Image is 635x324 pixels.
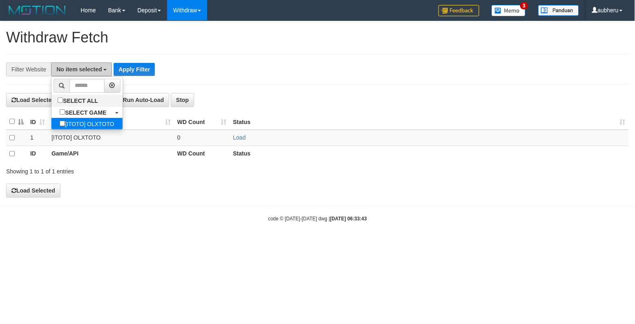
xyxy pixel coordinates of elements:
[6,62,51,76] div: Filter Website
[6,93,60,107] button: Load Selected
[438,5,479,16] img: Feedback.jpg
[230,114,629,130] th: Status: activate to sort column ascending
[65,109,106,116] b: SELECT GAME
[233,134,246,141] a: Load
[177,134,181,141] span: 0
[114,63,155,76] button: Apply Filter
[27,114,48,130] th: ID: activate to sort column ascending
[174,146,230,161] th: WD Count
[6,164,259,175] div: Showing 1 to 1 of 1 entries
[171,93,194,107] button: Stop
[56,66,102,73] span: No item selected
[48,130,174,146] td: [ITOTO] OLXTOTO
[27,130,48,146] td: 1
[113,93,170,107] button: Run Auto-Load
[230,146,629,161] th: Status
[6,29,629,46] h1: Withdraw Fetch
[51,95,106,106] label: SELECT ALL
[492,5,526,16] img: Button%20Memo.svg
[538,5,579,16] img: panduan.png
[48,114,174,130] th: Game/API: activate to sort column ascending
[174,114,230,130] th: WD Count: activate to sort column ascending
[60,109,65,115] input: SELECT GAME
[268,216,367,222] small: code © [DATE]-[DATE] dwg |
[51,118,122,129] label: [ITOTO] OLXTOTO
[48,146,174,161] th: Game/API
[51,107,122,118] a: SELECT GAME
[6,184,60,198] button: Load Selected
[51,62,112,76] button: No item selected
[330,216,367,222] strong: [DATE] 06:33:43
[27,146,48,161] th: ID
[60,121,65,126] input: [ITOTO] OLXTOTO
[520,2,529,9] span: 3
[6,4,68,16] img: MOTION_logo.png
[58,98,63,103] input: SELECT ALL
